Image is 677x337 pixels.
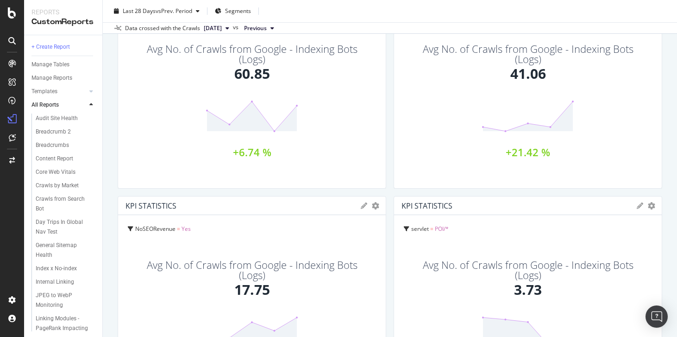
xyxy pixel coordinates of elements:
[125,24,200,32] div: Data crossed with the Crawls
[204,24,222,32] span: 2025 Sep. 1st
[31,60,69,70] div: Manage Tables
[177,225,180,233] span: =
[31,42,70,52] div: + Create Report
[646,305,668,328] div: Open Intercom Messenger
[31,100,59,110] div: All Reports
[31,42,96,52] a: + Create Report
[233,147,271,157] div: +6.74 %
[506,147,550,157] div: +21.42 %
[36,181,79,191] div: Crawls by Market
[514,280,542,300] div: 3.73
[36,140,96,150] a: Breadcrumbs
[139,260,364,280] div: Avg No. of Crawls from Google - Indexing Bots (Logs)
[36,291,96,310] a: JPEG to WebP Monitoring
[430,225,433,233] span: =
[36,217,96,237] a: Day Trips In Global Nav Test
[135,225,176,233] span: NoSEORevenue
[125,201,176,210] div: KPI STATISTICS
[415,44,640,64] div: Avg No. of Crawls from Google - Indexing Bots (Logs)
[36,194,96,214] a: Crawls from Search Bot
[36,114,78,123] div: Audit Site Health
[510,64,546,84] div: 41.06
[36,167,96,177] a: Core Web Vitals
[36,181,96,191] a: Crawls by Market
[36,114,96,123] a: Audit Site Health
[372,203,379,209] div: gear
[36,241,96,260] a: General Sitemap Health
[123,7,156,15] span: Last 28 Days
[31,73,96,83] a: Manage Reports
[36,291,88,310] div: JPEG to WebP Monitoring
[244,24,267,32] span: Previous
[240,23,278,34] button: Previous
[31,73,72,83] div: Manage Reports
[36,217,89,237] div: Day Trips In Global Nav Test
[36,127,71,137] div: Breadcrumb 2
[36,154,73,164] div: Content Report
[36,277,74,287] div: Internal Linking
[36,277,96,287] a: Internal Linking
[182,225,191,233] span: Yes
[36,167,75,177] div: Core Web Vitals
[200,23,233,34] button: [DATE]
[36,140,69,150] div: Breadcrumbs
[139,44,364,64] div: Avg No. of Crawls from Google - Indexing Bots (Logs)
[31,87,87,96] a: Templates
[234,64,270,84] div: 60.85
[415,260,640,280] div: Avg No. of Crawls from Google - Indexing Bots (Logs)
[36,194,88,214] div: Crawls from Search Bot
[435,225,449,233] span: POI/*
[31,17,95,27] div: CustomReports
[36,264,96,273] a: Index x No-index
[110,4,203,19] button: Last 28 DaysvsPrev. Period
[156,7,192,15] span: vs Prev. Period
[211,4,255,19] button: Segments
[411,225,429,233] span: servlet
[31,60,96,70] a: Manage Tables
[36,127,96,137] a: Breadcrumb 2
[233,23,240,32] span: vs
[36,264,77,273] div: Index x No-index
[36,154,96,164] a: Content Report
[31,100,87,110] a: All Reports
[31,7,95,17] div: Reports
[401,201,452,210] div: KPI STATISTICS
[36,241,88,260] div: General Sitemap Health
[648,203,655,209] div: gear
[31,87,57,96] div: Templates
[234,280,270,300] div: 17.75
[225,7,251,15] span: Segments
